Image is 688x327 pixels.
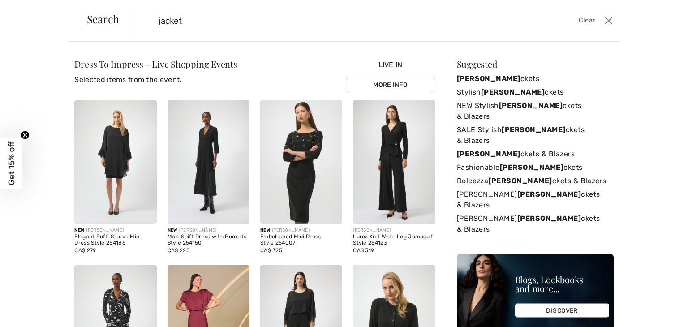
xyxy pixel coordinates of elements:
div: Live In [346,60,435,93]
strong: [PERSON_NAME] [457,150,520,158]
div: [PERSON_NAME] [74,227,156,234]
img: Lurex Knit Wide-Leg Jumpsuit Style 254123. Deep cherry [353,100,435,224]
span: Search [87,13,120,24]
a: [PERSON_NAME]ckets [457,72,614,86]
a: Dolcezza[PERSON_NAME]ckets & Blazers [457,174,614,188]
span: Dress To Impress - Live Shopping Events [74,58,237,70]
div: [PERSON_NAME] [260,227,342,234]
a: [PERSON_NAME]ckets & Blazers [457,147,614,161]
a: Fashionable[PERSON_NAME]ckets [457,161,614,174]
button: Close [602,13,615,28]
span: CA$ 319 [353,247,374,254]
a: Stylish[PERSON_NAME]ckets [457,86,614,99]
span: Chat [20,6,38,14]
strong: [PERSON_NAME] [500,163,563,172]
a: More Info [346,77,435,93]
a: [PERSON_NAME][PERSON_NAME]ckets & Blazers [457,188,614,212]
img: Embellished Midi Dress Style 254007. Black [260,100,342,224]
strong: [PERSON_NAME] [517,190,581,198]
span: Get 15% off [6,142,17,185]
img: Maxi Shift Dress with Pockets Style 254150. Black [168,100,249,224]
a: NEW Stylish[PERSON_NAME]ckets & Blazers [457,99,614,123]
span: New [260,228,270,233]
p: Selected items from the event. [74,74,237,85]
strong: [PERSON_NAME] [502,125,565,134]
div: Elegant Puff-Sleeve Mini Dress Style 254186 [74,234,156,246]
div: Embellished Midi Dress Style 254007 [260,234,342,246]
span: CA$ 325 [260,247,282,254]
img: Elegant Puff-Sleeve Mini Dress Style 254186. Black [74,100,156,224]
div: Lurex Knit Wide-Leg Jumpsuit Style 254123 [353,234,435,246]
input: TYPE TO SEARCH [152,7,490,34]
div: [PERSON_NAME] [353,227,435,234]
strong: [PERSON_NAME] [488,176,552,185]
div: Blogs, Lookbooks and more... [515,275,609,293]
button: Close teaser [21,131,30,140]
div: [PERSON_NAME] [168,227,249,234]
span: New [74,228,84,233]
strong: [PERSON_NAME] [457,74,520,83]
a: SALE Stylish[PERSON_NAME]ckets & Blazers [457,123,614,147]
span: CA$ 225 [168,247,189,254]
strong: [PERSON_NAME] [499,101,563,110]
div: Suggested [457,60,614,69]
a: [PERSON_NAME][PERSON_NAME]ckets & Blazers [457,212,614,236]
strong: [PERSON_NAME] [517,214,581,223]
div: Maxi Shift Dress with Pockets Style 254150 [168,234,249,246]
span: CA$ 279 [74,247,96,254]
span: New [168,228,177,233]
span: Clear [579,16,595,26]
strong: [PERSON_NAME] [481,88,545,96]
div: DISCOVER [515,304,609,318]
